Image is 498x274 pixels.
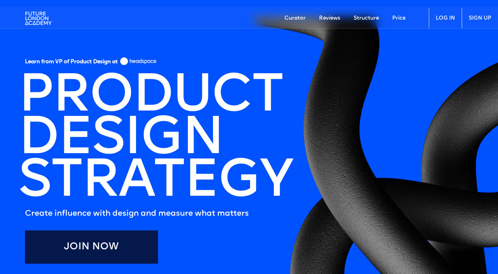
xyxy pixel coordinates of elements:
[312,8,347,28] a: Reviews
[386,8,412,28] a: Price
[25,207,292,220] h5: Create influence with design and measure what matters
[347,8,386,28] a: Structure
[462,8,498,28] a: SIGN UP
[429,8,462,28] a: LOG IN
[18,76,292,204] h1: PRODUCT DESIGN STRATEGY
[278,8,312,28] a: Curator
[25,230,158,264] a: Join Now
[25,59,118,68] h5: Learn from VP of Product Design at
